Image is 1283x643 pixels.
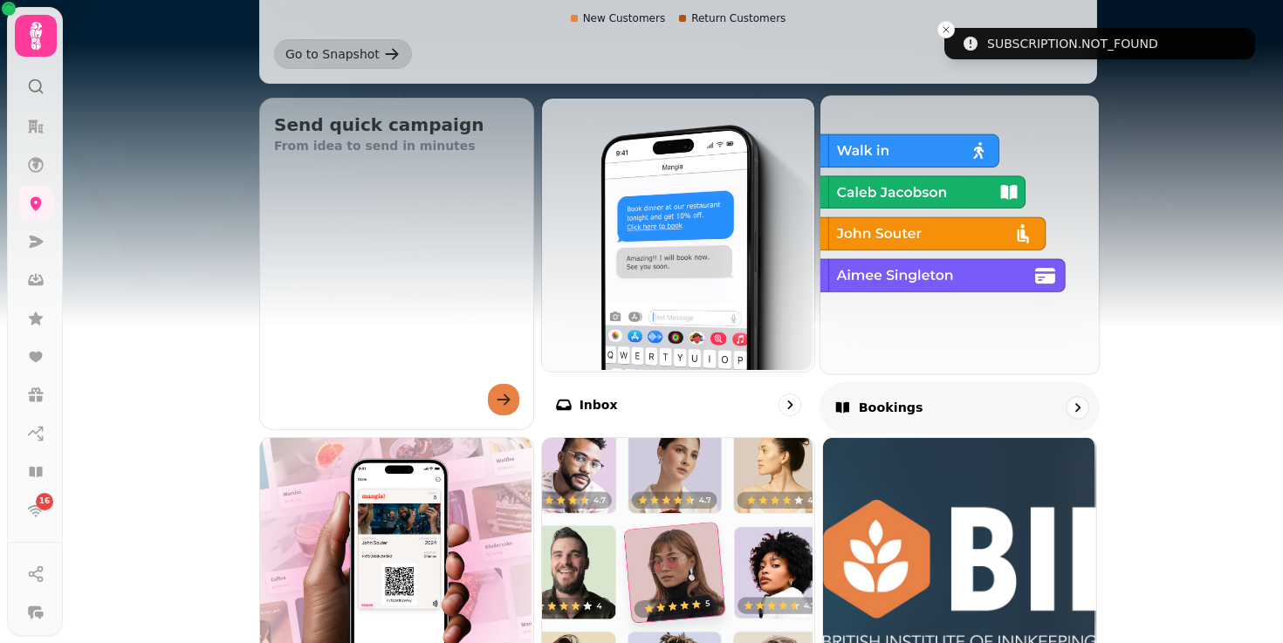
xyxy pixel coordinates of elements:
[937,21,955,38] button: Close toast
[1068,399,1086,416] svg: go to
[571,11,666,25] div: New Customers
[580,396,618,414] p: Inbox
[540,97,813,370] img: Inbox
[820,94,1100,433] a: BookingsBookings
[18,493,53,528] a: 16
[259,98,534,430] button: Send quick campaignFrom idea to send in minutes
[541,98,816,430] a: InboxInbox
[987,35,1158,52] div: SUBSCRIPTION.NOT_FOUND
[274,113,519,137] h2: Send quick campaign
[274,137,519,154] p: From idea to send in minutes
[679,11,786,25] div: Return Customers
[819,93,1097,372] img: Bookings
[39,496,51,508] span: 16
[859,399,923,416] p: Bookings
[781,396,799,414] svg: go to
[285,45,380,63] div: Go to Snapshot
[274,39,412,69] a: Go to Snapshot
